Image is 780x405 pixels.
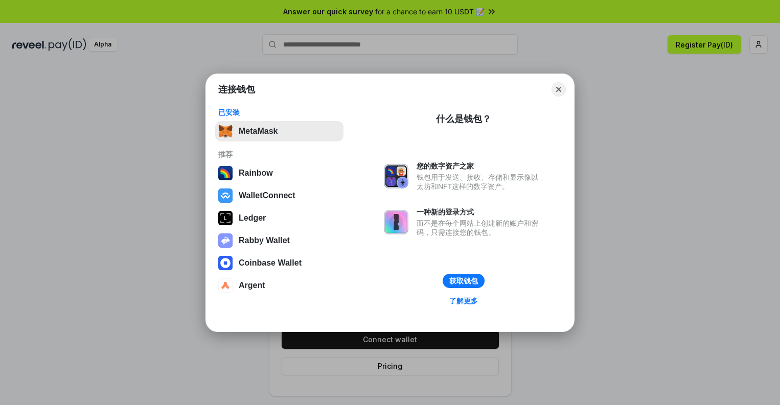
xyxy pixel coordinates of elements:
button: 获取钱包 [443,274,485,288]
img: svg+xml,%3Csvg%20xmlns%3D%22http%3A%2F%2Fwww.w3.org%2F2000%2Fsvg%22%20fill%3D%22none%22%20viewBox... [218,233,233,248]
a: 了解更多 [443,294,484,307]
img: svg+xml,%3Csvg%20width%3D%2228%22%20height%3D%2228%22%20viewBox%3D%220%200%2028%2028%22%20fill%3D... [218,256,233,270]
div: 获取钱包 [449,276,478,285]
button: Close [552,82,566,97]
div: Argent [239,281,265,290]
button: MetaMask [215,121,343,141]
img: svg+xml,%3Csvg%20fill%3D%22none%22%20height%3D%2233%22%20viewBox%3D%220%200%2035%2033%22%20width%... [218,124,233,138]
div: 推荐 [218,150,340,159]
div: 已安装 [218,108,340,117]
h1: 连接钱包 [218,83,255,96]
div: 钱包用于发送、接收、存储和显示像以太坊和NFT这样的数字资产。 [417,173,543,191]
div: Rabby Wallet [239,236,290,245]
img: svg+xml,%3Csvg%20width%3D%22120%22%20height%3D%22120%22%20viewBox%3D%220%200%20120%20120%22%20fil... [218,166,233,180]
button: Ledger [215,208,343,228]
div: MetaMask [239,127,278,136]
button: Coinbase Wallet [215,253,343,273]
div: Coinbase Wallet [239,258,302,268]
div: Ledger [239,213,266,223]
div: 什么是钱包？ [436,113,491,125]
img: svg+xml,%3Csvg%20xmlns%3D%22http%3A%2F%2Fwww.w3.org%2F2000%2Fsvg%22%20fill%3D%22none%22%20viewBox... [384,164,408,188]
div: 一种新的登录方式 [417,207,543,217]
img: svg+xml,%3Csvg%20width%3D%2228%22%20height%3D%2228%22%20viewBox%3D%220%200%2028%2028%22%20fill%3D... [218,278,233,293]
div: 了解更多 [449,296,478,305]
div: WalletConnect [239,191,295,200]
button: WalletConnect [215,185,343,206]
div: 而不是在每个网站上创建新的账户和密码，只需连接您的钱包。 [417,219,543,237]
div: Rainbow [239,169,273,178]
button: Argent [215,275,343,296]
div: 您的数字资产之家 [417,161,543,171]
button: Rainbow [215,163,343,183]
img: svg+xml,%3Csvg%20width%3D%2228%22%20height%3D%2228%22%20viewBox%3D%220%200%2028%2028%22%20fill%3D... [218,188,233,203]
button: Rabby Wallet [215,230,343,251]
img: svg+xml,%3Csvg%20xmlns%3D%22http%3A%2F%2Fwww.w3.org%2F2000%2Fsvg%22%20fill%3D%22none%22%20viewBox... [384,210,408,234]
img: svg+xml,%3Csvg%20xmlns%3D%22http%3A%2F%2Fwww.w3.org%2F2000%2Fsvg%22%20width%3D%2228%22%20height%3... [218,211,233,225]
